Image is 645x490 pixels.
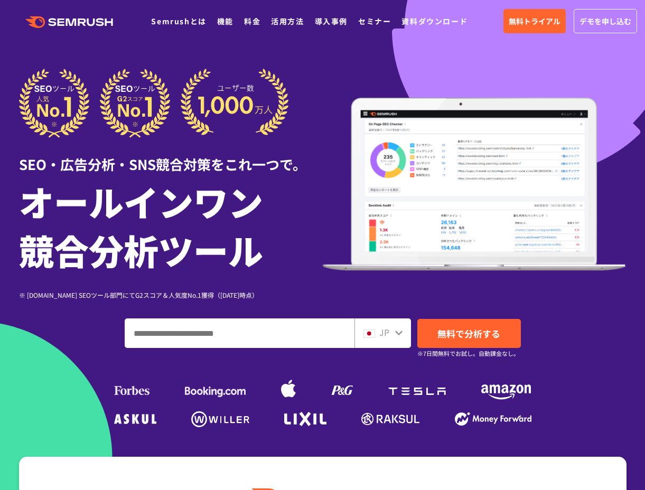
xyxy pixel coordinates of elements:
small: ※7日間無料でお試し。自動課金なし。 [417,348,519,359]
span: 無料トライアル [509,15,560,27]
a: 料金 [244,16,260,26]
h1: オールインワン 競合分析ツール [19,177,323,274]
div: SEO・広告分析・SNS競合対策をこれ一つで。 [19,138,323,174]
span: デモを申し込む [579,15,631,27]
div: ※ [DOMAIN_NAME] SEOツール部門にてG2スコア＆人気度No.1獲得（[DATE]時点） [19,290,323,300]
a: 導入事例 [315,16,348,26]
span: 無料で分析する [437,327,500,340]
a: 無料トライアル [503,9,566,33]
a: 資料ダウンロード [401,16,468,26]
a: Semrushとは [151,16,206,26]
a: デモを申し込む [574,9,637,33]
a: セミナー [358,16,391,26]
span: JP [379,326,389,338]
a: 活用方法 [271,16,304,26]
a: 機能 [217,16,233,26]
a: 無料で分析する [417,319,521,348]
input: ドメイン、キーワードまたはURLを入力してください [125,319,354,347]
